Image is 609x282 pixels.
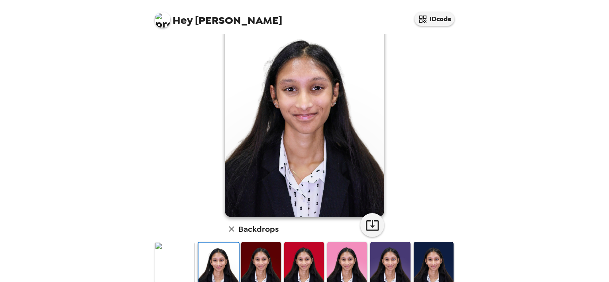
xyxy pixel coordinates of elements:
[173,13,193,27] span: Hey
[238,223,279,235] h6: Backdrops
[225,18,384,217] img: user
[415,12,454,26] button: IDcode
[155,8,282,26] span: [PERSON_NAME]
[155,12,171,28] img: profile pic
